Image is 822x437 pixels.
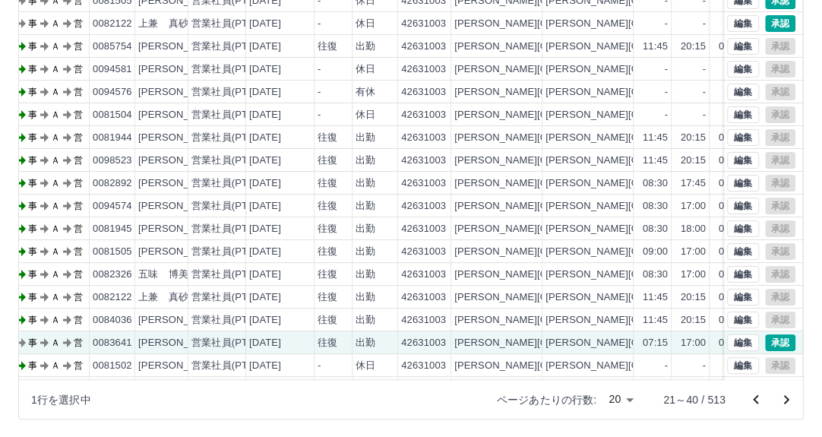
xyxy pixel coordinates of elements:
div: [PERSON_NAME][GEOGRAPHIC_DATA] [454,62,642,77]
div: [DATE] [249,245,281,259]
div: 出勤 [356,176,375,191]
div: 上兼 真砂子 [138,17,198,31]
div: [DATE] [249,290,281,305]
text: Ａ [51,269,60,280]
div: - [665,17,668,31]
text: 事 [28,246,37,257]
div: [DATE] [249,17,281,31]
text: 事 [28,269,37,280]
button: 承認 [765,334,795,351]
div: [PERSON_NAME][GEOGRAPHIC_DATA] [454,313,642,328]
text: 事 [28,292,37,302]
div: 出勤 [356,40,375,54]
div: 42631003 [401,336,446,350]
div: 11:45 [643,290,668,305]
div: 営業社員(PT契約) [191,108,271,122]
div: 08:30 [643,268,668,282]
div: [PERSON_NAME] [138,108,221,122]
button: 編集 [727,357,759,374]
div: - [665,359,668,373]
div: [PERSON_NAME][GEOGRAPHIC_DATA] [454,268,642,282]
div: 0094576 [93,85,132,100]
div: 営業社員(PT契約) [191,85,271,100]
text: Ａ [51,18,60,29]
div: 42631003 [401,176,446,191]
div: 休日 [356,17,375,31]
div: [DATE] [249,62,281,77]
button: 編集 [727,152,759,169]
div: [DATE] [249,222,281,236]
button: 承認 [765,15,795,32]
div: 五味 博美 [138,268,188,282]
div: 往復 [318,40,337,54]
div: 0082326 [93,268,132,282]
div: 0094574 [93,199,132,214]
button: 次のページへ [771,385,801,415]
div: [PERSON_NAME] [138,313,221,328]
div: - [703,359,706,373]
div: [PERSON_NAME][GEOGRAPHIC_DATA] [454,176,642,191]
div: 01:00 [719,336,744,350]
div: [PERSON_NAME][GEOGRAPHIC_DATA] [454,154,642,168]
button: 編集 [727,175,759,192]
div: [PERSON_NAME] [138,62,221,77]
text: 営 [74,41,83,52]
text: 営 [74,64,83,74]
text: 事 [28,64,37,74]
div: [PERSON_NAME][GEOGRAPHIC_DATA] [454,17,642,31]
div: 営業社員(PT契約) [191,359,271,373]
div: 42631003 [401,199,446,214]
div: 01:00 [719,222,744,236]
div: 営業社員(PT契約) [191,154,271,168]
div: [DATE] [249,336,281,350]
div: 42631003 [401,108,446,122]
text: 事 [28,41,37,52]
div: [PERSON_NAME] [138,40,221,54]
div: 0081944 [93,131,132,145]
div: 出勤 [356,199,375,214]
div: 営業社員(PT契約) [191,62,271,77]
text: 営 [74,246,83,257]
div: 01:00 [719,290,744,305]
div: [PERSON_NAME][GEOGRAPHIC_DATA] [454,245,642,259]
div: [PERSON_NAME] [138,131,221,145]
div: 42631003 [401,290,446,305]
text: Ａ [51,337,60,348]
div: [DATE] [249,85,281,100]
div: 20:15 [681,154,706,168]
div: 往復 [318,245,337,259]
div: 07:15 [643,336,668,350]
div: - [318,108,321,122]
p: ページあたりの行数: [497,392,596,407]
div: [PERSON_NAME][GEOGRAPHIC_DATA] [454,336,642,350]
div: 42631003 [401,313,446,328]
div: - [703,108,706,122]
div: [DATE] [249,108,281,122]
div: [PERSON_NAME][GEOGRAPHIC_DATA] [454,222,642,236]
div: 出勤 [356,290,375,305]
div: 0081505 [93,245,132,259]
text: 事 [28,132,37,143]
text: Ａ [51,246,60,257]
text: 事 [28,337,37,348]
div: 01:00 [719,268,744,282]
div: 0094581 [93,62,132,77]
div: 42631003 [401,131,446,145]
text: Ａ [51,292,60,302]
div: - [318,62,321,77]
div: 01:00 [719,40,744,54]
button: 編集 [727,312,759,328]
text: Ａ [51,87,60,97]
button: 編集 [727,84,759,100]
div: 11:45 [643,154,668,168]
button: 編集 [727,38,759,55]
text: 事 [28,201,37,211]
div: 往復 [318,268,337,282]
div: - [665,85,668,100]
div: 往復 [318,154,337,168]
div: [DATE] [249,40,281,54]
text: 事 [28,315,37,325]
div: 08:30 [643,199,668,214]
div: [PERSON_NAME][GEOGRAPHIC_DATA] [454,359,642,373]
button: 編集 [727,334,759,351]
